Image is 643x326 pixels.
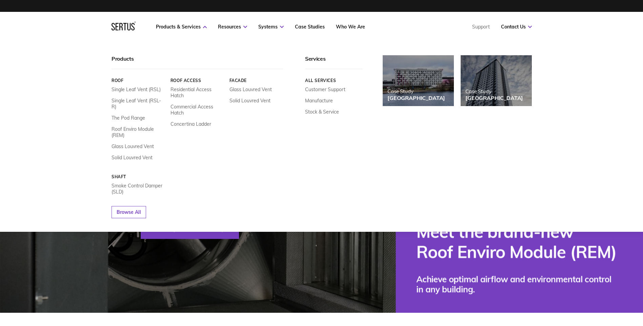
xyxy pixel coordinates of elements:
a: Single Leaf Vent (RSL) [112,86,161,93]
a: Shaft [112,174,165,179]
div: Products [112,55,283,69]
a: Glass Louvred Vent [112,143,154,149]
a: Products & Services [156,24,207,30]
div: Case Study [387,88,445,95]
div: [GEOGRAPHIC_DATA] [465,95,523,101]
a: Smoke Control Damper (SLD) [112,183,165,195]
a: Contact Us [501,24,532,30]
iframe: Chat Widget [521,247,643,326]
a: Manufacture [305,98,333,104]
a: Browse All [112,206,146,218]
a: Case Study[GEOGRAPHIC_DATA] [383,55,454,106]
a: Support [472,24,490,30]
a: Systems [258,24,284,30]
a: All services [305,78,362,83]
a: Case Study[GEOGRAPHIC_DATA] [461,55,532,106]
a: Customer Support [305,86,345,93]
a: Concertina Ladder [170,121,211,127]
a: Resources [218,24,247,30]
a: Single Leaf Vent (RSL-R) [112,98,165,110]
a: Roof [112,78,165,83]
a: Solid Louvred Vent [112,155,153,161]
a: Stock & Service [305,109,339,115]
a: Glass Louvred Vent [229,86,272,93]
div: [GEOGRAPHIC_DATA] [387,95,445,101]
a: Case Studies [295,24,325,30]
div: Services [305,55,362,69]
a: Roof Enviro Module (REM) [112,126,165,138]
a: Solid Louvred Vent [229,98,270,104]
a: The Pod Range [112,115,145,121]
a: Commercial Access Hatch [170,104,224,116]
a: Residential Access Hatch [170,86,224,99]
div: Case Study [465,88,523,95]
a: Who We Are [336,24,365,30]
a: Roof Access [170,78,224,83]
a: Facade [229,78,283,83]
